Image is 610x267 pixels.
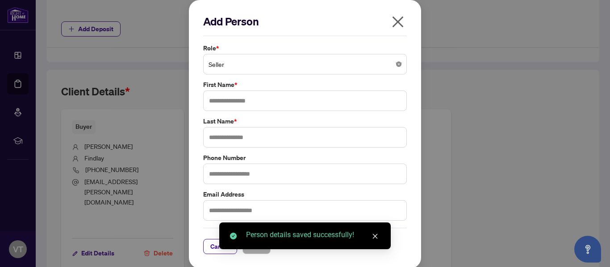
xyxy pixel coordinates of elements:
a: Close [370,231,380,241]
div: Person details saved successfully! [246,230,380,240]
h2: Add Person [203,14,407,29]
button: Open asap [574,236,601,263]
span: close [391,15,405,29]
label: Phone Number [203,153,407,163]
label: Email Address [203,189,407,199]
span: Cancel [210,239,230,254]
span: close-circle [396,62,401,67]
label: Role [203,43,407,53]
span: check-circle [230,233,237,239]
label: Last Name [203,116,407,126]
label: First Name [203,80,407,90]
span: Seller [209,56,401,73]
button: Cancel [203,239,237,254]
span: close [372,233,378,239]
